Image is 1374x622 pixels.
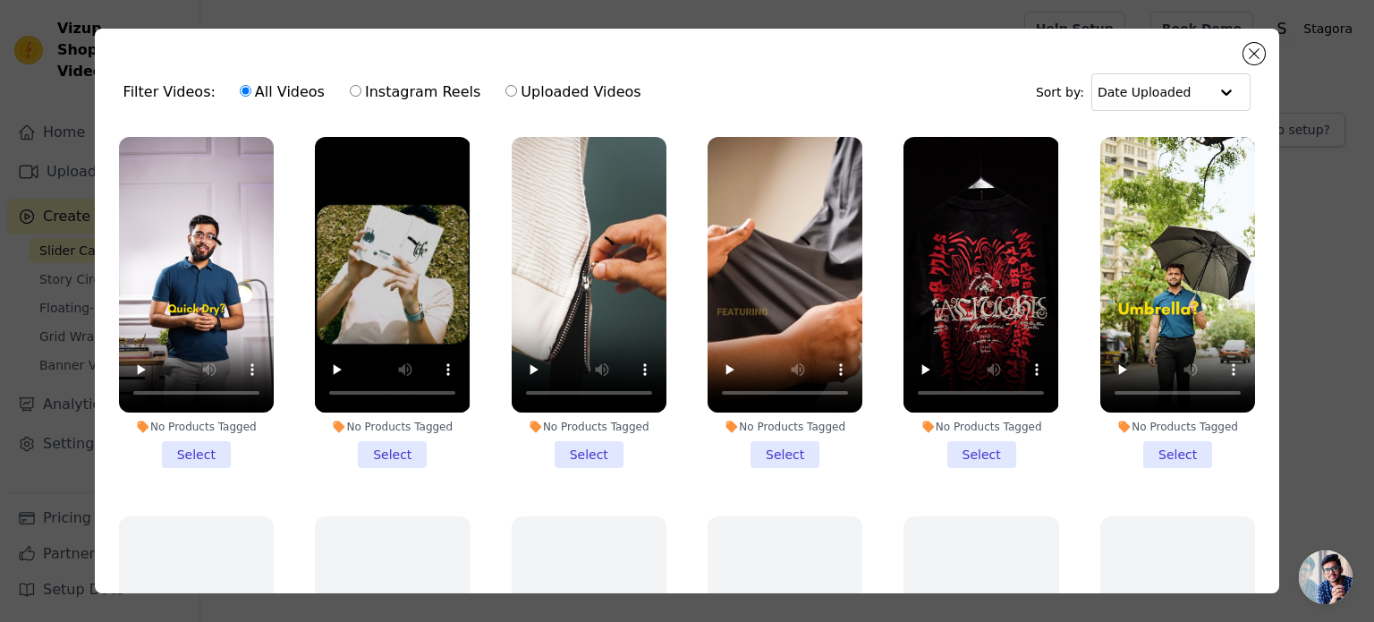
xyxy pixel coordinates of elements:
[512,420,666,434] div: No Products Tagged
[119,420,274,434] div: No Products Tagged
[315,420,470,434] div: No Products Tagged
[239,81,326,104] label: All Videos
[123,72,651,113] div: Filter Videos:
[903,420,1058,434] div: No Products Tagged
[505,81,641,104] label: Uploaded Videos
[1299,550,1353,604] div: Open chat
[1100,420,1255,434] div: No Products Tagged
[349,81,481,104] label: Instagram Reels
[708,420,862,434] div: No Products Tagged
[1036,73,1251,111] div: Sort by:
[1243,43,1265,64] button: Close modal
